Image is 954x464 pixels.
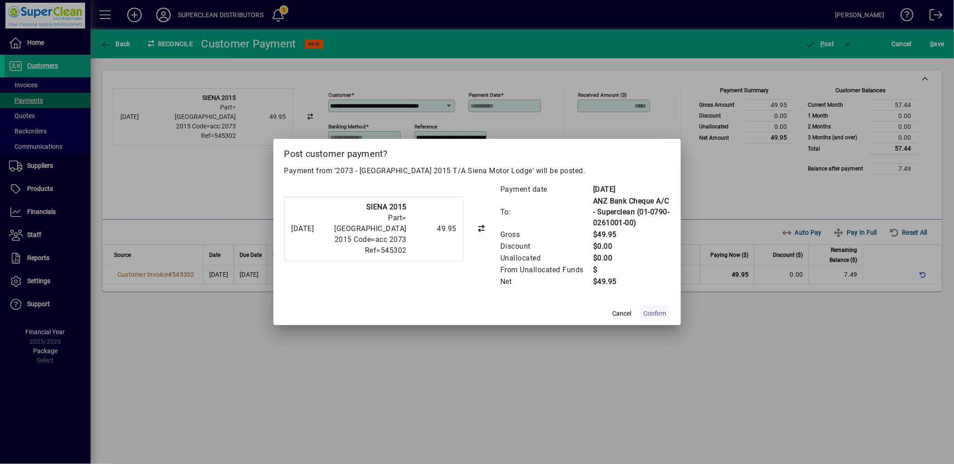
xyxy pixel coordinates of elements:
[500,195,593,229] td: To:
[608,305,637,322] button: Cancel
[366,203,407,211] strong: SIENA 2015
[593,276,670,288] td: $49.95
[500,252,593,264] td: Unallocated
[500,229,593,241] td: Gross
[593,195,670,229] td: ANZ Bank Cheque A/C - Superclean (01-0790-0261001-00)
[292,223,328,234] div: [DATE]
[500,276,593,288] td: Net
[593,252,670,264] td: $0.00
[593,184,670,195] td: [DATE]
[640,305,670,322] button: Confirm
[593,229,670,241] td: $49.95
[613,309,632,318] span: Cancel
[593,264,670,276] td: $
[500,264,593,276] td: From Unallocated Funds
[500,241,593,252] td: Discount
[273,139,681,165] h2: Post customer payment?
[411,223,456,234] div: 49.95
[593,241,670,252] td: $0.00
[284,166,670,176] p: Payment from '2073 - [GEOGRAPHIC_DATA] 2015 T/A Siena Motor Lodge' will be posted.
[500,184,593,195] td: Payment date
[644,309,666,318] span: Confirm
